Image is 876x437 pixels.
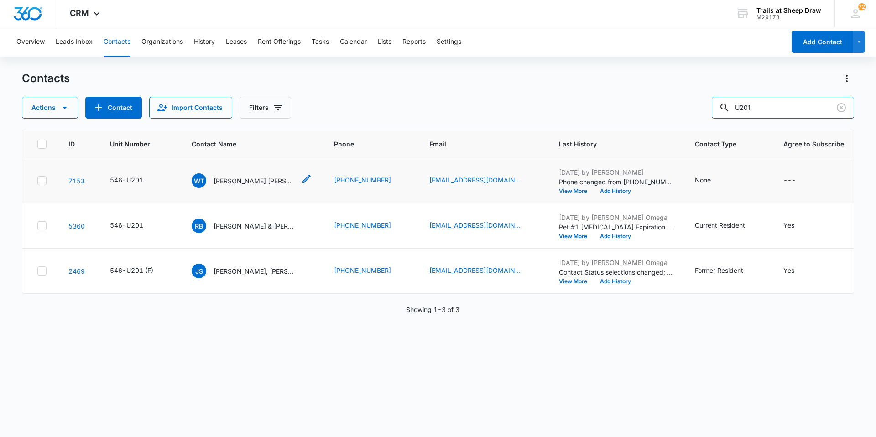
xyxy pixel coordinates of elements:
[312,27,329,57] button: Tasks
[695,265,743,275] div: Former Resident
[192,218,312,233] div: Contact Name - Rachel Boker & Erica Wise - Select to Edit Field
[16,27,45,57] button: Overview
[559,213,673,222] p: [DATE] by [PERSON_NAME] Omega
[695,265,760,276] div: Contact Type - Former Resident - Select to Edit Field
[378,27,391,57] button: Lists
[695,175,711,185] div: None
[68,139,75,149] span: ID
[783,220,794,230] div: Yes
[695,139,748,149] span: Contact Type
[429,220,537,231] div: Email - rachelboker2001@gmail.com - Select to Edit Field
[712,97,854,119] input: Search Contacts
[214,176,296,186] p: [PERSON_NAME] [PERSON_NAME] & [PERSON_NAME] [PERSON_NAME]
[783,265,794,275] div: Yes
[110,265,153,275] div: 546-U201 (F)
[192,264,206,278] span: JS
[334,175,391,185] a: [PHONE_NUMBER]
[340,27,367,57] button: Calendar
[70,8,89,18] span: CRM
[402,27,426,57] button: Reports
[559,139,660,149] span: Last History
[858,3,866,10] span: 72
[783,220,811,231] div: Agree to Subscribe - Yes - Select to Edit Field
[192,173,206,188] span: WT
[104,27,130,57] button: Contacts
[194,27,215,57] button: History
[68,177,85,185] a: Navigate to contact details page for Whitney Tatiana Hernandez Vera & Javier Eduardo Oviedo Parra
[783,139,844,149] span: Agree to Subscribe
[783,175,812,186] div: Agree to Subscribe - - Select to Edit Field
[695,175,727,186] div: Contact Type - None - Select to Edit Field
[559,279,594,284] button: View More
[334,220,407,231] div: Phone - (970) 978-5770 - Select to Edit Field
[192,139,299,149] span: Contact Name
[559,167,673,177] p: [DATE] by [PERSON_NAME]
[429,220,521,230] a: [EMAIL_ADDRESS][DOMAIN_NAME]
[149,97,232,119] button: Import Contacts
[334,220,391,230] a: [PHONE_NUMBER]
[406,305,459,314] p: Showing 1-3 of 3
[334,265,407,276] div: Phone - (970) 361-0132 - Select to Edit Field
[68,267,85,275] a: Navigate to contact details page for Joshua Stocks, Dillon Silzell
[559,258,673,267] p: [DATE] by [PERSON_NAME] Omega
[22,97,78,119] button: Actions
[429,265,537,276] div: Email - stocksjoshua23@gmail.com - Select to Edit Field
[56,27,93,57] button: Leads Inbox
[334,139,394,149] span: Phone
[792,31,853,53] button: Add Contact
[214,266,296,276] p: [PERSON_NAME], [PERSON_NAME]
[110,175,143,185] div: 546-U201
[192,218,206,233] span: RB
[110,220,143,230] div: 546-U201
[559,234,594,239] button: View More
[192,173,312,188] div: Contact Name - Whitney Tatiana Hernandez Vera & Javier Eduardo Oviedo Parra - Select to Edit Field
[192,264,312,278] div: Contact Name - Joshua Stocks, Dillon Silzell - Select to Edit Field
[22,72,70,85] h1: Contacts
[429,265,521,275] a: [EMAIL_ADDRESS][DOMAIN_NAME]
[429,175,537,186] div: Email - Whitneytatiana11@gmail.com - Select to Edit Field
[695,220,745,230] div: Current Resident
[429,139,524,149] span: Email
[141,27,183,57] button: Organizations
[594,188,637,194] button: Add History
[110,175,160,186] div: Unit Number - 546-U201 - Select to Edit Field
[834,100,849,115] button: Clear
[110,265,170,276] div: Unit Number - 546-U201 (F) - Select to Edit Field
[559,188,594,194] button: View More
[334,265,391,275] a: [PHONE_NUMBER]
[110,220,160,231] div: Unit Number - 546-U201 - Select to Edit Field
[839,71,854,86] button: Actions
[594,279,637,284] button: Add History
[559,267,673,277] p: Contact Status selections changed; Current Resident was removed and Former Resident was added.
[559,222,673,232] p: Pet #1 [MEDICAL_DATA] Expiration changed from [DATE] to [DATE].
[85,97,142,119] button: Add Contact
[594,234,637,239] button: Add History
[240,97,291,119] button: Filters
[756,14,821,21] div: account id
[756,7,821,14] div: account name
[429,175,521,185] a: [EMAIL_ADDRESS][DOMAIN_NAME]
[258,27,301,57] button: Rent Offerings
[68,222,85,230] a: Navigate to contact details page for Rachel Boker & Erica Wise
[858,3,866,10] div: notifications count
[783,265,811,276] div: Agree to Subscribe - Yes - Select to Edit Field
[695,220,761,231] div: Contact Type - Current Resident - Select to Edit Field
[226,27,247,57] button: Leases
[559,177,673,187] p: Phone changed from [PHONE_NUMBER] to 9705390933.
[437,27,461,57] button: Settings
[783,175,796,186] div: ---
[334,175,407,186] div: Phone - (970) 539-0933 - Select to Edit Field
[110,139,170,149] span: Unit Number
[214,221,296,231] p: [PERSON_NAME] & [PERSON_NAME]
